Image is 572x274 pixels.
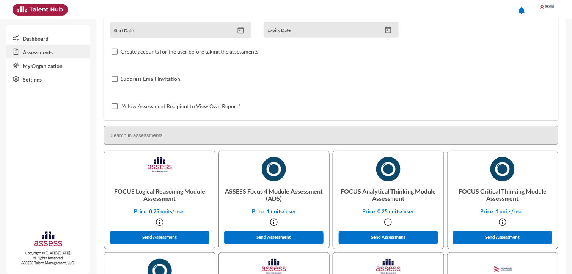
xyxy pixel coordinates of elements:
p: Price: 0.25 units/ user [339,208,438,214]
button: Send Assessment [453,231,552,244]
p: Price: 1 units/ user [454,208,552,214]
p: Price: 0.25 units/ user [110,208,209,214]
p: ASSESS Focus 4 Module Assessment (ADS) [225,181,324,208]
button: Open calendar [382,26,395,34]
span: Suppress Email Invitation [121,74,180,83]
p: Price: 1 units/ user [225,208,324,214]
input: Search in assessments [104,126,558,145]
a: Assessments [6,45,90,58]
button: Open calendar [234,27,247,35]
p: Copyright © [DATE]-[DATE]. All Rights Reserved. ASSESS Talent Management, LLC. [6,250,90,265]
mat-icon: notifications [517,6,526,15]
span: "Allow Assessment Recipient to View Own Report" [121,102,240,111]
p: FOCUS Logical Reasoning Module Assessment [110,181,209,208]
p: FOCUS Critical Thinking Module Assessment [454,181,552,208]
img: assesscompany-logo.png [33,231,63,249]
a: My Organization [6,58,90,72]
button: Send Assessment [224,231,324,244]
button: Send Assessment [110,231,209,244]
a: Dashboard [6,31,90,45]
a: Settings [6,72,90,86]
span: Create accounts for the user before taking the assessments [121,47,258,56]
button: Send Assessment [339,231,438,244]
p: FOCUS Analytical Thinking Module Assessment [339,181,438,208]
